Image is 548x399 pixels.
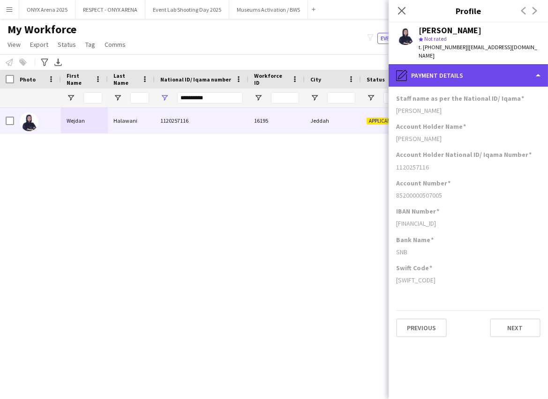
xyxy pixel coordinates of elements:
div: [PERSON_NAME] [396,106,540,115]
span: Export [30,40,48,49]
input: Status Filter Input [383,92,412,103]
span: Photo [20,76,36,83]
span: National ID/ Iqama number [160,76,231,83]
span: t. [PHONE_NUMBER] [419,44,467,51]
span: Last Name [113,72,138,86]
app-action-btn: Export XLSX [53,57,64,68]
button: RESPECT - ONYX ARENA [75,0,145,19]
button: Next [490,318,540,337]
input: Workforce ID Filter Input [271,92,299,103]
span: My Workforce [8,22,76,37]
a: Export [26,38,52,51]
div: Payment details [389,64,548,87]
h3: Staff name as per the National ID/ Iqama [396,94,524,103]
span: Tag [85,40,95,49]
div: SNB [396,248,540,256]
span: Status [367,76,385,83]
h3: Account Holder National ID/ Iqama Number [396,150,532,159]
div: 1120257116 [396,163,540,171]
button: Museums Activation / BWS [229,0,308,19]
a: Comms [101,38,129,51]
button: Everyone8,649 [377,33,424,44]
span: Workforce ID [254,72,288,86]
button: Open Filter Menu [310,94,319,102]
a: Tag [82,38,99,51]
a: Status [54,38,80,51]
a: View [4,38,24,51]
button: Previous [396,318,447,337]
div: Wejdan [61,108,108,133]
img: Wejdan Halawani [20,112,38,131]
h3: Account Number [396,179,450,187]
input: First Name Filter Input [83,92,102,103]
div: [SWIFT_CODE] [396,276,540,284]
h3: Account Holder Name [396,122,466,131]
span: 1120257116 [160,117,188,124]
button: Open Filter Menu [67,94,75,102]
span: City [310,76,321,83]
div: [PERSON_NAME] [396,134,540,143]
input: City Filter Input [327,92,355,103]
button: Open Filter Menu [160,94,169,102]
button: Open Filter Menu [254,94,263,102]
h3: Bank Name [396,236,434,244]
h3: IBAN Number [396,207,439,215]
button: ONYX Arena 2025 [19,0,75,19]
span: | [EMAIL_ADDRESS][DOMAIN_NAME] [419,44,537,59]
span: Comms [105,40,126,49]
div: Jeddah [305,108,361,133]
div: [PERSON_NAME] [419,26,481,35]
div: 85200000507005 [396,191,540,199]
span: First Name [67,72,91,86]
span: Not rated [424,35,447,42]
div: Halawani [108,108,155,133]
h3: Swift Code [396,264,432,272]
div: 16195 [248,108,305,133]
span: Status [58,40,76,49]
input: National ID/ Iqama number Filter Input [177,92,243,103]
h3: Profile [389,5,548,17]
span: View [8,40,21,49]
span: Applicant [367,118,396,125]
input: Last Name Filter Input [130,92,149,103]
app-action-btn: Advanced filters [39,57,50,68]
button: Open Filter Menu [113,94,122,102]
button: Open Filter Menu [367,94,375,102]
div: [FINANCIAL_ID] [396,219,540,228]
button: Event Lab Shooting Day 2025 [145,0,229,19]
